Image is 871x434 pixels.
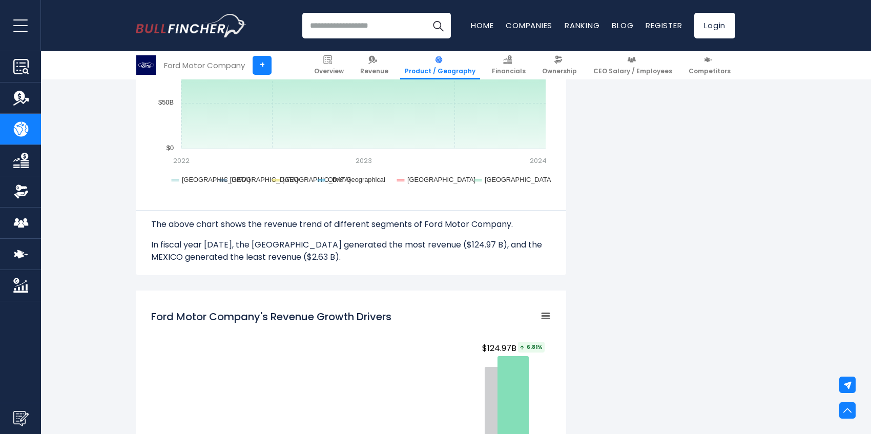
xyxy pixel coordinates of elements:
a: Home [471,20,493,31]
text: 2024 [530,156,547,166]
text: [GEOGRAPHIC_DATA] [230,176,298,183]
a: Overview [309,51,348,79]
text: [GEOGRAPHIC_DATA] [407,176,475,183]
span: Overview [314,67,344,75]
p: In fiscal year [DATE], the [GEOGRAPHIC_DATA] generated the most revenue ($124.97 B), and the MEXI... [151,239,551,263]
text: $50B [158,98,174,106]
span: $124.97B [482,342,546,355]
span: Product / Geography [405,67,475,75]
img: Bullfincher logo [136,14,246,37]
a: Ranking [565,20,599,31]
span: Ownership [542,67,577,75]
a: Competitors [684,51,735,79]
a: Go to homepage [136,14,246,37]
span: Competitors [689,67,731,75]
span: 6.81% [518,342,545,353]
div: Ford Motor Company [164,59,245,71]
text: Other Geographical [328,176,385,183]
a: Blog [612,20,633,31]
span: Financials [492,67,526,75]
a: + [253,56,272,75]
img: Ownership [13,184,29,199]
a: Register [646,20,682,31]
h2: Ford Motor Company's Revenue Growth Drivers [151,309,391,324]
text: [GEOGRAPHIC_DATA] [485,176,553,183]
a: Ownership [537,51,582,79]
a: Login [694,13,735,38]
img: F logo [136,55,156,75]
p: The above chart shows the revenue trend of different segments of Ford Motor Company. [151,218,551,231]
text: [GEOGRAPHIC_DATA] [182,176,250,183]
a: CEO Salary / Employees [589,51,677,79]
span: CEO Salary / Employees [593,67,672,75]
a: Revenue [356,51,393,79]
text: 2023 [356,156,372,166]
a: Companies [506,20,552,31]
button: Search [425,13,451,38]
text: $0 [167,144,174,152]
a: Product / Geography [400,51,480,79]
span: Revenue [360,67,388,75]
text: [GEOGRAPHIC_DATA] [282,176,350,183]
text: 2022 [173,156,190,166]
a: Financials [487,51,530,79]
